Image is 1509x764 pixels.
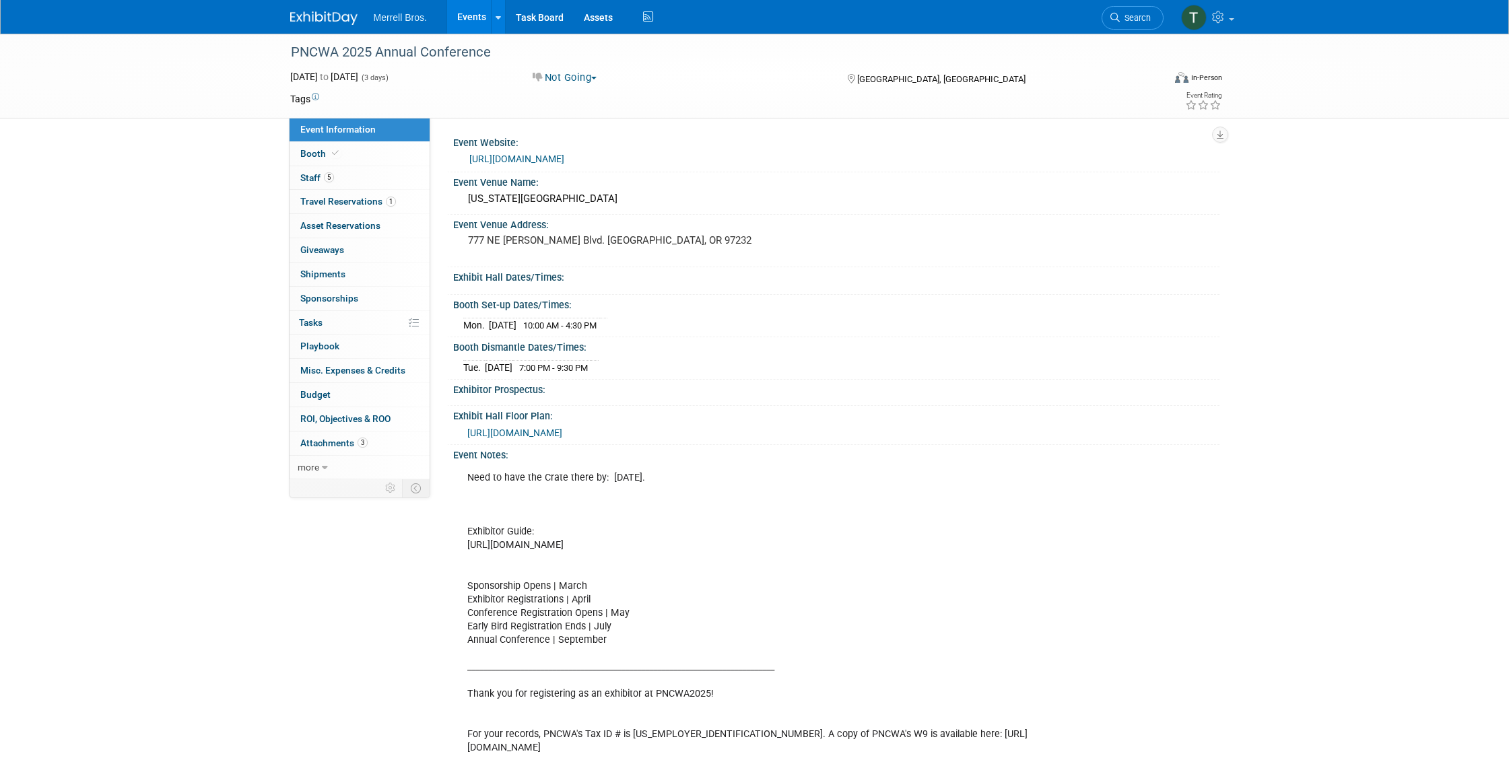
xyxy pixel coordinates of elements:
a: Playbook [290,335,430,358]
span: Asset Reservations [300,220,380,231]
span: Merrell Bros. [374,12,427,23]
span: Misc. Expenses & Credits [300,365,405,376]
a: Booth [290,142,430,166]
div: Booth Dismantle Dates/Times: [453,337,1219,354]
span: (3 days) [360,73,389,82]
a: ROI, Objectives & ROO [290,407,430,431]
a: Event Information [290,118,430,141]
span: 1 [386,197,396,207]
td: Tue. [463,360,485,374]
a: Sponsorships [290,287,430,310]
span: to [318,71,331,82]
span: Playbook [300,341,339,351]
a: Giveaways [290,238,430,262]
span: more [298,462,319,473]
pre: 777 NE [PERSON_NAME] Blvd. [GEOGRAPHIC_DATA], OR 97232 [468,234,758,246]
td: Toggle Event Tabs [402,479,430,497]
span: Event Information [300,124,376,135]
a: Asset Reservations [290,214,430,238]
td: [DATE] [485,360,512,374]
i: Booth reservation complete [332,149,339,157]
a: Tasks [290,311,430,335]
td: Mon. [463,318,489,332]
a: Attachments3 [290,431,430,455]
span: 10:00 AM - 4:30 PM [523,320,597,331]
a: Search [1102,6,1164,30]
div: Exhibitor Prospectus: [453,380,1219,396]
div: Exhibit Hall Dates/Times: [453,267,1219,284]
span: Search [1120,13,1151,23]
button: Not Going [528,71,602,85]
td: Personalize Event Tab Strip [379,479,403,497]
span: 5 [324,172,334,182]
a: more [290,456,430,479]
a: [URL][DOMAIN_NAME] [467,427,562,438]
span: [GEOGRAPHIC_DATA], [GEOGRAPHIC_DATA] [857,74,1026,84]
a: Misc. Expenses & Credits [290,359,430,382]
div: PNCWA 2025 Annual Conference [286,40,1143,65]
a: [URL][DOMAIN_NAME] [469,153,564,164]
td: [DATE] [489,318,516,332]
div: Event Rating [1185,92,1221,99]
span: Budget [300,389,331,400]
span: ROI, Objectives & ROO [300,413,391,424]
span: Tasks [299,317,323,328]
div: Booth Set-up Dates/Times: [453,295,1219,312]
img: Theresa Lucas [1181,5,1207,30]
a: Shipments [290,263,430,286]
span: Giveaways [300,244,344,255]
img: ExhibitDay [290,11,358,25]
a: Budget [290,383,430,407]
a: Travel Reservations1 [290,190,430,213]
a: Staff5 [290,166,430,190]
div: Event Venue Name: [453,172,1219,189]
span: 7:00 PM - 9:30 PM [519,363,588,373]
span: Staff [300,172,334,183]
span: Sponsorships [300,293,358,304]
span: Travel Reservations [300,196,396,207]
div: Event Website: [453,133,1219,149]
div: In-Person [1191,73,1222,83]
div: [US_STATE][GEOGRAPHIC_DATA] [463,188,1209,209]
span: Attachments [300,438,368,448]
img: Format-Inperson.png [1175,72,1188,83]
div: Event Venue Address: [453,215,1219,232]
span: [DATE] [DATE] [290,71,358,82]
span: Shipments [300,269,345,279]
span: 3 [358,438,368,448]
td: Tags [290,92,319,106]
div: Exhibit Hall Floor Plan: [453,406,1219,423]
div: Event Notes: [453,445,1219,462]
div: Event Format [1084,70,1223,90]
span: Booth [300,148,341,159]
